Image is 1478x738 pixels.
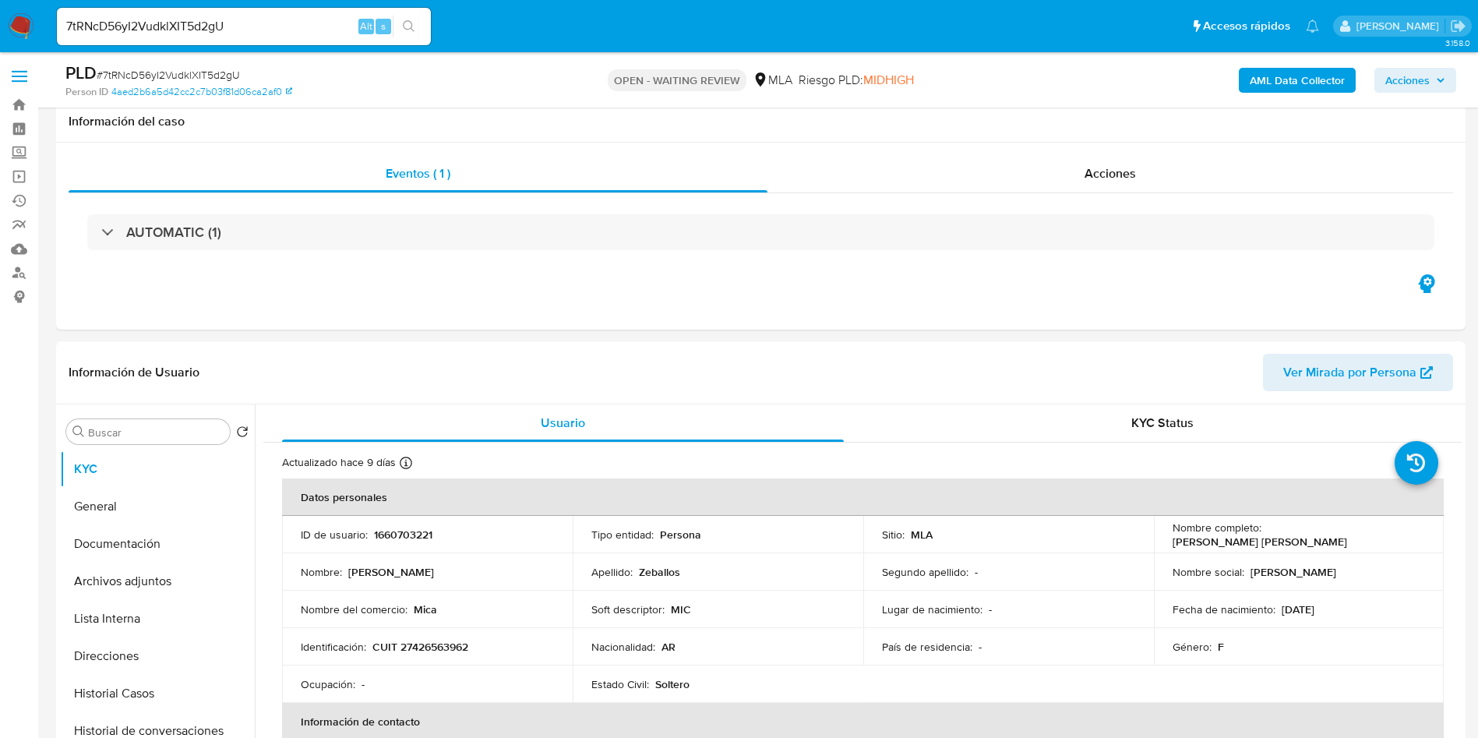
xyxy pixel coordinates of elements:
p: Soltero [655,677,690,691]
p: Apellido : [591,565,633,579]
button: Volver al orden por defecto [236,425,249,443]
p: Ocupación : [301,677,355,691]
a: Salir [1450,18,1466,34]
span: Acciones [1085,164,1136,182]
p: Mica [414,602,437,616]
input: Buscar [88,425,224,440]
p: Nombre social : [1173,565,1244,579]
a: 4aed2b6a5d42cc2c7b03f81d06ca2af0 [111,85,292,99]
button: Historial Casos [60,675,255,712]
p: valeria.duch@mercadolibre.com [1356,19,1444,34]
span: # 7tRNcD56yI2VudklXIT5d2gU [97,67,240,83]
button: Archivos adjuntos [60,563,255,600]
p: [PERSON_NAME] [PERSON_NAME] [1173,535,1347,549]
p: Nombre : [301,565,342,579]
p: Soft descriptor : [591,602,665,616]
span: MIDHIGH [863,71,914,89]
span: Alt [360,19,372,34]
p: Segundo apellido : [882,565,968,579]
span: Riesgo PLD: [799,72,914,89]
span: Ver Mirada por Persona [1283,354,1416,391]
p: CUIT 27426563962 [372,640,468,654]
a: Notificaciones [1306,19,1319,33]
span: KYC Status [1131,414,1194,432]
p: Género : [1173,640,1212,654]
span: Usuario [541,414,585,432]
p: [PERSON_NAME] [1250,565,1336,579]
button: Buscar [72,425,85,438]
input: Buscar usuario o caso... [57,16,431,37]
p: F [1218,640,1224,654]
button: Acciones [1374,68,1456,93]
p: Nacionalidad : [591,640,655,654]
p: MLA [911,528,933,542]
p: MIC [671,602,691,616]
button: Documentación [60,525,255,563]
p: [PERSON_NAME] [348,565,434,579]
p: - [979,640,982,654]
p: Lugar de nacimiento : [882,602,982,616]
h3: AUTOMATIC (1) [126,224,221,241]
span: Accesos rápidos [1203,18,1290,34]
p: Persona [660,528,701,542]
button: Direcciones [60,637,255,675]
p: Fecha de nacimiento : [1173,602,1275,616]
p: Zeballos [639,565,680,579]
b: AML Data Collector [1250,68,1345,93]
p: Estado Civil : [591,677,649,691]
button: search-icon [393,16,425,37]
span: Acciones [1385,68,1430,93]
p: Tipo entidad : [591,528,654,542]
p: 1660703221 [374,528,432,542]
h1: Información de Usuario [69,365,199,380]
p: - [989,602,992,616]
button: Ver Mirada por Persona [1263,354,1453,391]
th: Datos personales [282,478,1444,516]
div: MLA [753,72,792,89]
button: Lista Interna [60,600,255,637]
span: s [381,19,386,34]
span: Eventos ( 1 ) [386,164,450,182]
b: Person ID [65,85,108,99]
p: - [362,677,365,691]
b: PLD [65,60,97,85]
p: ID de usuario : [301,528,368,542]
p: Nombre completo : [1173,521,1261,535]
p: Identificación : [301,640,366,654]
p: OPEN - WAITING REVIEW [608,69,746,91]
p: AR [661,640,676,654]
p: Actualizado hace 9 días [282,455,396,470]
div: AUTOMATIC (1) [87,214,1434,250]
h1: Información del caso [69,114,1453,129]
button: KYC [60,450,255,488]
button: AML Data Collector [1239,68,1356,93]
button: General [60,488,255,525]
p: [DATE] [1282,602,1314,616]
p: Sitio : [882,528,905,542]
p: Nombre del comercio : [301,602,407,616]
p: - [975,565,978,579]
p: País de residencia : [882,640,972,654]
